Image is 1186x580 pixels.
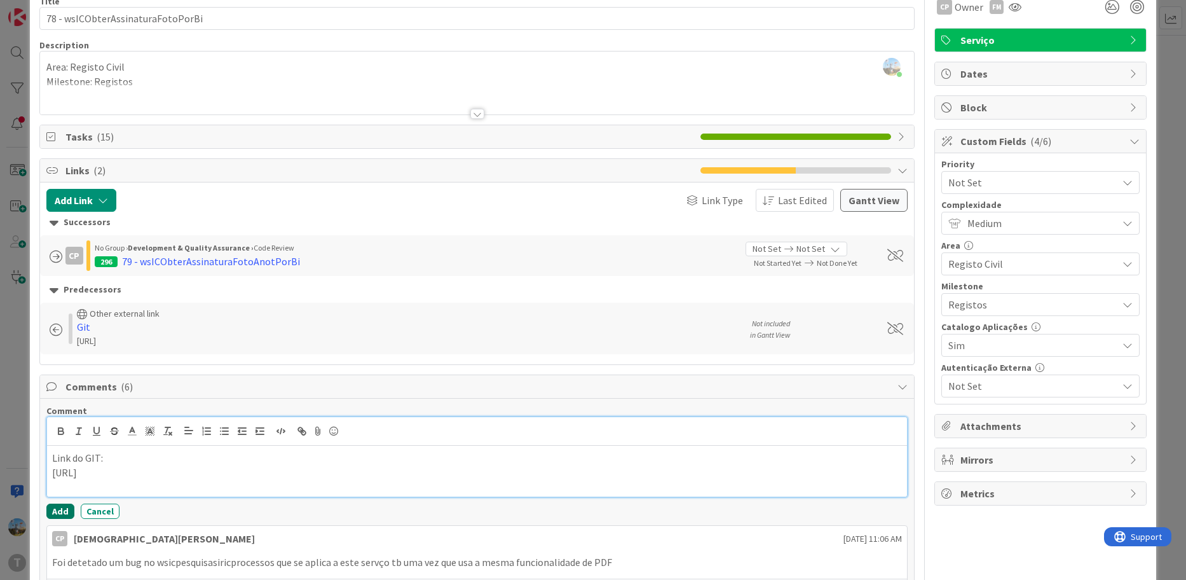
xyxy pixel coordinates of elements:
[817,258,857,268] span: Not Done Yet
[941,160,1140,169] div: Priority
[948,174,1111,191] span: Not Set
[128,243,254,252] b: Development & Quality Assurance ›
[93,164,106,177] span: ( 2 )
[778,193,827,208] span: Last Edited
[967,214,1111,232] span: Medium
[941,363,1140,372] div: Autenticação Externa
[50,283,905,297] div: Predecessors
[65,379,892,394] span: Comments
[46,60,908,74] p: Area: Registo Civil
[77,319,737,335] div: Git
[52,555,903,570] p: Foi detetado um bug no wsicpesquisasiricprocessos que se aplica a este servço tb uma vez que usa ...
[941,200,1140,209] div: Complexidade
[77,335,737,348] div: [URL]
[52,466,903,480] p: [URL]
[960,452,1123,467] span: Mirrors
[960,418,1123,434] span: Attachments
[27,2,58,17] span: Support
[948,336,1111,354] span: Sim
[97,130,114,143] span: ( 15 )
[52,451,903,466] p: Link do GIT:
[95,256,118,267] div: 296
[843,532,902,546] span: [DATE] 11:06 AM
[941,282,1140,291] div: Milestone
[948,296,1111,314] span: Registos
[90,309,160,319] div: Other external link
[941,322,1140,331] div: Catalogo Aplicações
[65,247,83,265] div: CP
[46,189,116,212] button: Add Link
[746,316,790,341] div: Not included in Gantt View
[39,39,89,51] span: Description
[65,129,695,144] span: Tasks
[46,504,74,519] button: Add
[948,377,1111,395] span: Not Set
[960,66,1123,81] span: Dates
[50,216,905,230] div: Successors
[74,531,255,546] div: [DEMOGRAPHIC_DATA][PERSON_NAME]
[840,189,908,212] button: Gantt View
[122,254,300,269] div: 79 - wsICObterAssinaturaFotoAnotPorBi
[81,504,119,519] button: Cancel
[702,193,743,208] span: Link Type
[883,58,901,76] img: rbRSAc01DXEKpQIPCc1LpL06ElWUjD6K.png
[948,255,1111,273] span: Registo Civil
[796,242,825,256] span: Not Set
[1030,135,1051,148] span: ( 4/6 )
[941,241,1140,250] div: Area
[960,134,1123,149] span: Custom Fields
[753,242,781,256] span: Not Set
[754,258,801,268] span: Not Started Yet
[254,243,294,252] span: Code Review
[52,531,67,546] div: CP
[39,7,915,30] input: type card name here...
[960,486,1123,501] span: Metrics
[95,243,128,252] span: No Group ›
[756,189,834,212] button: Last Edited
[65,163,695,178] span: Links
[46,74,908,89] p: Milestone: Registos
[121,380,133,393] span: ( 6 )
[960,32,1123,48] span: Serviço
[960,100,1123,115] span: Block
[46,405,87,417] span: Comment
